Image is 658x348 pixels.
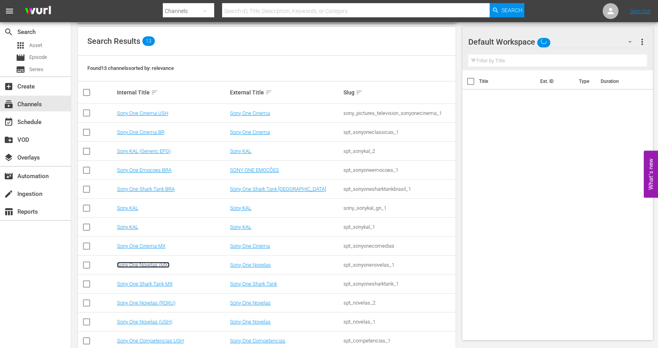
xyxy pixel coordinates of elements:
span: sort [151,89,158,96]
a: Sony One Shark Tank BRA [117,186,175,192]
span: menu [5,6,14,16]
div: sony_sonykal_gn_1 [343,205,454,211]
th: Type [574,70,596,92]
span: Reports [4,207,13,216]
span: Asset [16,41,25,50]
span: Automation [4,171,13,181]
a: Sony KAL [230,148,251,154]
img: ans4CAIJ8jUAAAAAAAAAAAAAAAAAAAAAAAAgQb4GAAAAAAAAAAAAAAAAAAAAAAAAJMjXAAAAAAAAAAAAAAAAAAAAAAAAgAT5G... [19,2,57,21]
div: Internal Title [117,88,228,97]
a: Sony KAL [230,205,251,211]
span: Episode [29,53,47,61]
div: Default Workspace [468,31,640,53]
div: spt_sonyonenovelas_1 [343,262,454,268]
span: 13 [142,36,155,46]
a: Sign Out [630,8,650,14]
span: more_vert [637,37,647,47]
a: Sony One Competencias [230,338,285,344]
a: Sony One Competencias USH [117,338,184,344]
span: Series [29,66,43,73]
span: Search [4,27,13,37]
a: Sony One Novelas (ROKU) [117,300,175,306]
span: sort [356,89,363,96]
span: Ingestion [4,189,13,199]
span: Overlays [4,153,13,162]
span: Create [4,82,13,91]
a: Sony One Novelas [230,319,271,325]
a: Sony One Novelas [230,262,271,268]
div: spt_sonyoneclassicas_1 [343,129,454,135]
span: sort [265,89,272,96]
a: Sony One Cinema [230,110,270,116]
div: External Title [230,88,341,97]
span: Series [16,65,25,74]
a: Sony One Emocoes BRA [117,167,172,173]
a: SONY ONE EMOÇÕES [230,167,279,173]
span: Episode [16,53,25,62]
a: Sony One Novelas (MX) [117,262,170,268]
a: Sony One Novelas [230,300,271,306]
div: spt_competencias_1 [343,338,454,344]
div: spt_sonykal_1 [343,224,454,230]
span: Asset [29,41,42,49]
a: Sony One Shark Tank [GEOGRAPHIC_DATA] [230,186,326,192]
th: Ext. ID [535,70,574,92]
a: Sony One Cinema [230,129,270,135]
span: Found 13 channels sorted by: relevance [87,65,174,71]
a: Sony KAL (Generic EPG) [117,148,171,154]
a: Sony KAL [117,224,138,230]
div: spt_sonyonesharktankbrasil_1 [343,186,454,192]
div: sony_pictures_television_sonyonecinema_1 [343,110,454,116]
a: Sony One Cinema USH [117,110,168,116]
span: Search [502,3,522,17]
button: Open Feedback Widget [644,150,658,198]
a: Sony One Shark Tank MX [117,281,173,287]
span: VOD [4,135,13,145]
a: Sony One Cinema [230,243,270,249]
button: Search [490,3,524,17]
a: Sony One Cinema MX [117,243,166,249]
div: Slug [343,88,454,97]
a: Sony KAL [230,224,251,230]
span: Search Results [87,36,140,46]
a: Sony One Cinema BR [117,129,164,135]
div: spt_sonykal_2 [343,148,454,154]
div: spt_sonyonecomedias [343,243,454,249]
span: Schedule [4,117,13,127]
span: Channels [4,100,13,109]
a: Sony One Shark Tank [230,281,277,287]
a: Sony One Novelas (USH) [117,319,172,325]
div: spt_sonyonesharktank_1 [343,281,454,287]
a: Sony KAL [117,205,138,211]
th: Duration [596,70,643,92]
button: more_vert [637,32,647,51]
div: spt_sonyoneemocoes_1 [343,167,454,173]
div: spt_novelas_2 [343,300,454,306]
div: spt_novelas_1 [343,319,454,325]
th: Title [479,70,535,92]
